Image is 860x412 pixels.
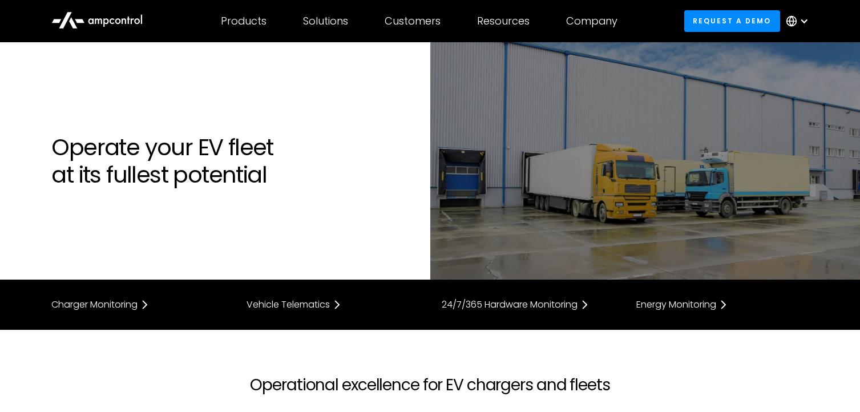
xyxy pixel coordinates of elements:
[477,15,530,27] div: Resources
[636,298,809,312] a: Energy Monitoring
[303,15,348,27] div: Solutions
[51,300,138,309] div: Charger Monitoring
[247,300,330,309] div: Vehicle Telematics
[684,10,780,31] a: Request a demo
[51,298,224,312] a: Charger Monitoring
[51,134,418,188] h1: Operate your EV fleet at its fullest potential
[221,15,267,27] div: Products
[566,15,617,27] div: Company
[247,298,419,312] a: Vehicle Telematics
[442,298,614,312] a: 24/7/365 Hardware Monitoring
[385,15,441,27] div: Customers
[442,300,578,309] div: 24/7/365 Hardware Monitoring
[636,300,716,309] div: Energy Monitoring
[247,375,613,395] h2: Operational excellence for EV chargers and fleets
